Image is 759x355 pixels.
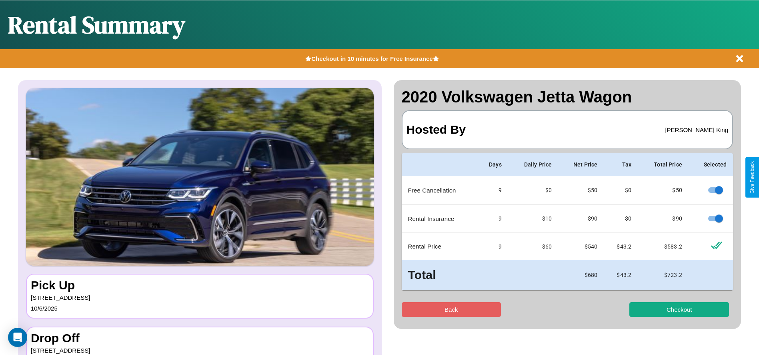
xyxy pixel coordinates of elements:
th: Days [477,153,508,176]
td: 9 [477,233,508,260]
p: Rental Insurance [408,213,471,224]
h3: Hosted By [407,115,466,144]
button: Checkout [629,302,729,317]
th: Tax [604,153,638,176]
p: Rental Price [408,241,471,252]
th: Total Price [638,153,689,176]
td: $ 43.2 [604,260,638,290]
b: Checkout in 10 minutes for Free Insurance [311,55,433,62]
td: 9 [477,176,508,205]
div: Open Intercom Messenger [8,328,27,347]
td: $ 50 [638,176,689,205]
h3: Pick Up [31,279,369,292]
th: Daily Price [508,153,558,176]
td: $ 50 [558,176,604,205]
button: Back [402,302,501,317]
td: $ 723.2 [638,260,689,290]
td: $0 [508,176,558,205]
td: $ 43.2 [604,233,638,260]
td: $ 90 [558,205,604,233]
td: $ 540 [558,233,604,260]
th: Net Price [558,153,604,176]
td: $ 90 [638,205,689,233]
h1: Rental Summary [8,8,185,41]
td: $0 [604,205,638,233]
p: [STREET_ADDRESS] [31,292,369,303]
td: $ 680 [558,260,604,290]
td: $ 583.2 [638,233,689,260]
p: 10 / 6 / 2025 [31,303,369,314]
th: Selected [689,153,733,176]
div: Give Feedback [749,161,755,194]
td: $10 [508,205,558,233]
p: Free Cancellation [408,185,471,196]
td: $0 [604,176,638,205]
td: $ 60 [508,233,558,260]
h3: Total [408,267,471,284]
h3: Drop Off [31,331,369,345]
table: simple table [402,153,733,290]
h2: 2020 Volkswagen Jetta Wagon [402,88,733,106]
p: [PERSON_NAME] King [665,124,728,135]
td: 9 [477,205,508,233]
